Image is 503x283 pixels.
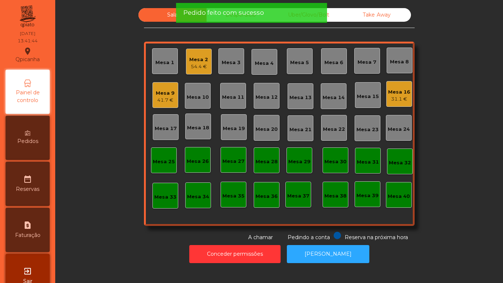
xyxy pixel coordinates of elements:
[256,126,278,133] div: Mesa 20
[154,193,176,201] div: Mesa 33
[356,126,379,133] div: Mesa 23
[15,231,41,239] span: Faturação
[255,60,274,67] div: Mesa 4
[343,8,411,22] div: Take Away
[189,245,281,263] button: Conceder permissões
[256,158,278,165] div: Mesa 28
[187,193,209,200] div: Mesa 34
[324,158,347,165] div: Mesa 30
[155,59,174,66] div: Mesa 1
[187,124,209,132] div: Mesa 18
[189,56,208,63] div: Mesa 2
[23,175,32,184] i: date_range
[290,59,309,66] div: Mesa 5
[388,95,410,103] div: 31.1 €
[23,221,32,230] i: request_page
[323,94,345,101] div: Mesa 14
[23,267,32,276] i: exit_to_app
[16,185,39,193] span: Reservas
[324,59,343,66] div: Mesa 6
[256,94,278,101] div: Mesa 12
[287,245,369,263] button: [PERSON_NAME]
[289,126,312,133] div: Mesa 21
[288,234,330,241] span: Pedindo a conta
[288,158,310,165] div: Mesa 29
[20,30,35,37] div: [DATE]
[248,234,273,241] span: A chamar
[18,4,36,29] img: qpiato
[222,158,245,165] div: Mesa 27
[324,192,347,200] div: Mesa 38
[187,94,209,101] div: Mesa 10
[7,89,48,104] span: Painel de controlo
[289,94,312,101] div: Mesa 13
[17,137,38,145] span: Pedidos
[23,47,32,56] i: location_on
[222,59,240,66] div: Mesa 3
[388,126,410,133] div: Mesa 24
[153,158,175,165] div: Mesa 25
[389,159,411,167] div: Mesa 32
[156,97,175,104] div: 41.7 €
[358,59,376,66] div: Mesa 7
[323,126,345,133] div: Mesa 22
[356,192,379,199] div: Mesa 39
[156,90,175,97] div: Mesa 9
[223,125,245,132] div: Mesa 19
[390,58,409,66] div: Mesa 8
[187,158,209,165] div: Mesa 26
[222,192,245,200] div: Mesa 35
[15,46,40,64] div: Qpicanha
[183,8,264,17] span: Pedido feito com sucesso
[357,158,379,166] div: Mesa 31
[138,8,207,22] div: Sala
[357,93,379,100] div: Mesa 15
[256,193,278,200] div: Mesa 36
[388,88,410,96] div: Mesa 16
[18,38,38,44] div: 13:41:44
[189,63,208,70] div: 54.4 €
[345,234,408,241] span: Reserva na próxima hora
[155,125,177,132] div: Mesa 17
[222,94,244,101] div: Mesa 11
[287,192,309,200] div: Mesa 37
[388,193,410,200] div: Mesa 40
